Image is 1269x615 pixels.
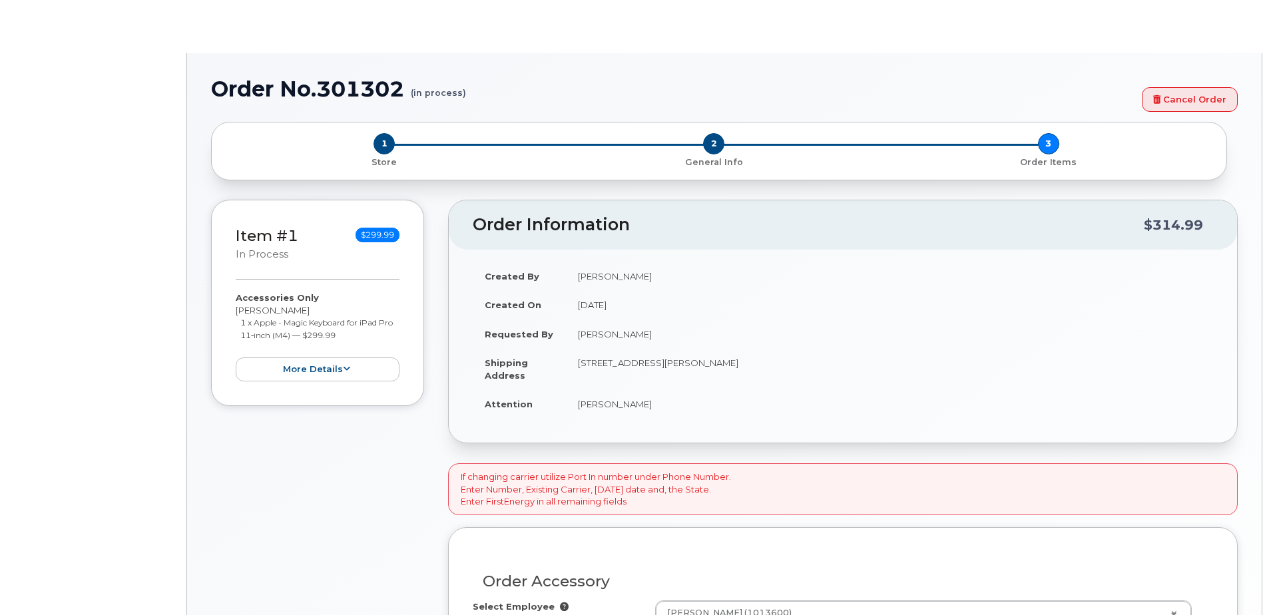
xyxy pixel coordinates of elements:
[211,77,1135,101] h1: Order No.301302
[547,154,882,168] a: 2 General Info
[228,156,541,168] p: Store
[1142,87,1238,112] a: Cancel Order
[236,226,298,245] a: Item #1
[485,329,553,339] strong: Requested By
[552,156,876,168] p: General Info
[560,602,569,611] i: Selection will overwrite employee Name, Number, City and Business Units inputs
[566,348,1213,389] td: [STREET_ADDRESS][PERSON_NAME]
[566,290,1213,319] td: [DATE]
[483,573,1203,590] h3: Order Accessory
[236,357,399,382] button: more details
[703,133,724,154] span: 2
[473,600,555,613] label: Select Employee
[461,471,731,508] p: If changing carrier utilize Port In number under Phone Number. Enter Number, Existing Carrier, [D...
[236,292,319,303] strong: Accessories Only
[566,262,1213,291] td: [PERSON_NAME]
[411,77,466,98] small: (in process)
[485,399,533,409] strong: Attention
[485,300,541,310] strong: Created On
[1144,212,1203,238] div: $314.99
[485,357,528,381] strong: Shipping Address
[240,317,393,340] small: 1 x Apple - Magic Keyboard for iPad Pro 11‑inch (M4) — $299.99
[485,271,539,282] strong: Created By
[236,248,288,260] small: in process
[356,228,399,242] span: $299.99
[222,154,547,168] a: 1 Store
[374,133,395,154] span: 1
[236,292,399,381] div: [PERSON_NAME]
[566,389,1213,419] td: [PERSON_NAME]
[566,319,1213,349] td: [PERSON_NAME]
[473,216,1144,234] h2: Order Information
